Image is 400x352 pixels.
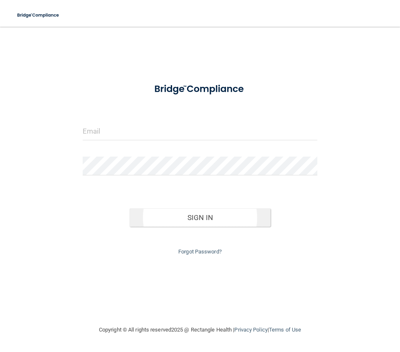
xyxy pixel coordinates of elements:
[83,122,317,140] input: Email
[178,248,222,255] a: Forgot Password?
[13,7,64,24] img: bridge_compliance_login_screen.278c3ca4.svg
[48,317,352,343] div: Copyright © All rights reserved 2025 @ Rectangle Health | |
[269,327,301,333] a: Terms of Use
[129,208,270,227] button: Sign In
[234,327,267,333] a: Privacy Policy
[144,77,256,101] img: bridge_compliance_login_screen.278c3ca4.svg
